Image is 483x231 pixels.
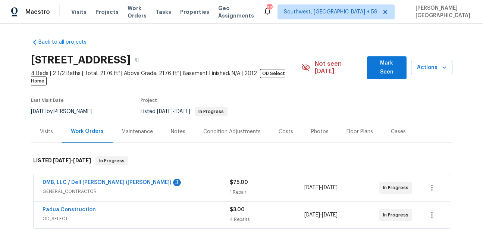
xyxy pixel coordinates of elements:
[43,188,230,195] span: GENERAL_CONTRACTOR
[373,59,401,77] span: Mark Seen
[195,109,227,114] span: In Progress
[180,8,209,16] span: Properties
[383,184,411,191] span: In Progress
[230,188,305,196] div: 1 Repair
[413,4,472,19] span: [PERSON_NAME][GEOGRAPHIC_DATA]
[311,128,329,135] div: Photos
[53,158,91,163] span: -
[31,56,131,64] h2: [STREET_ADDRESS]
[173,179,181,186] div: 3
[279,128,293,135] div: Costs
[71,128,104,135] div: Work Orders
[322,185,338,190] span: [DATE]
[157,109,190,114] span: -
[391,128,406,135] div: Cases
[304,184,338,191] span: -
[53,158,71,163] span: [DATE]
[141,98,157,103] span: Project
[43,207,96,212] a: Padua Construction
[230,216,305,223] div: 4 Repairs
[31,38,103,46] a: Back to all projects
[25,8,50,16] span: Maestro
[122,128,153,135] div: Maintenance
[411,61,452,75] button: Actions
[284,8,377,16] span: Southwest, [GEOGRAPHIC_DATA] + 59
[73,158,91,163] span: [DATE]
[417,63,446,72] span: Actions
[230,180,248,185] span: $75.00
[31,107,101,116] div: by [PERSON_NAME]
[322,212,338,218] span: [DATE]
[31,70,301,85] span: 4 Beds | 2 1/2 Baths | Total: 2176 ft² | Above Grade: 2176 ft² | Basement Finished: N/A | 2012
[31,98,64,103] span: Last Visit Date
[267,4,272,12] div: 661
[304,211,338,219] span: -
[43,180,171,185] a: DMB, LLC / Dell [PERSON_NAME] ([PERSON_NAME])
[31,109,47,114] span: [DATE]
[156,9,171,15] span: Tasks
[96,157,128,165] span: In Progress
[304,185,320,190] span: [DATE]
[40,128,53,135] div: Visits
[33,156,91,165] h6: LISTED
[131,53,144,67] button: Copy Address
[43,215,230,222] span: OD_SELECT
[95,8,119,16] span: Projects
[203,128,261,135] div: Condition Adjustments
[383,211,411,219] span: In Progress
[346,128,373,135] div: Floor Plans
[171,128,185,135] div: Notes
[31,149,452,173] div: LISTED [DATE]-[DATE]In Progress
[128,4,147,19] span: Work Orders
[230,207,245,212] span: $3.00
[175,109,190,114] span: [DATE]
[157,109,173,114] span: [DATE]
[31,69,285,85] span: OD Select Home
[304,212,320,218] span: [DATE]
[315,60,363,75] span: Not seen [DATE]
[367,56,407,79] button: Mark Seen
[218,4,254,19] span: Geo Assignments
[141,109,228,114] span: Listed
[71,8,87,16] span: Visits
